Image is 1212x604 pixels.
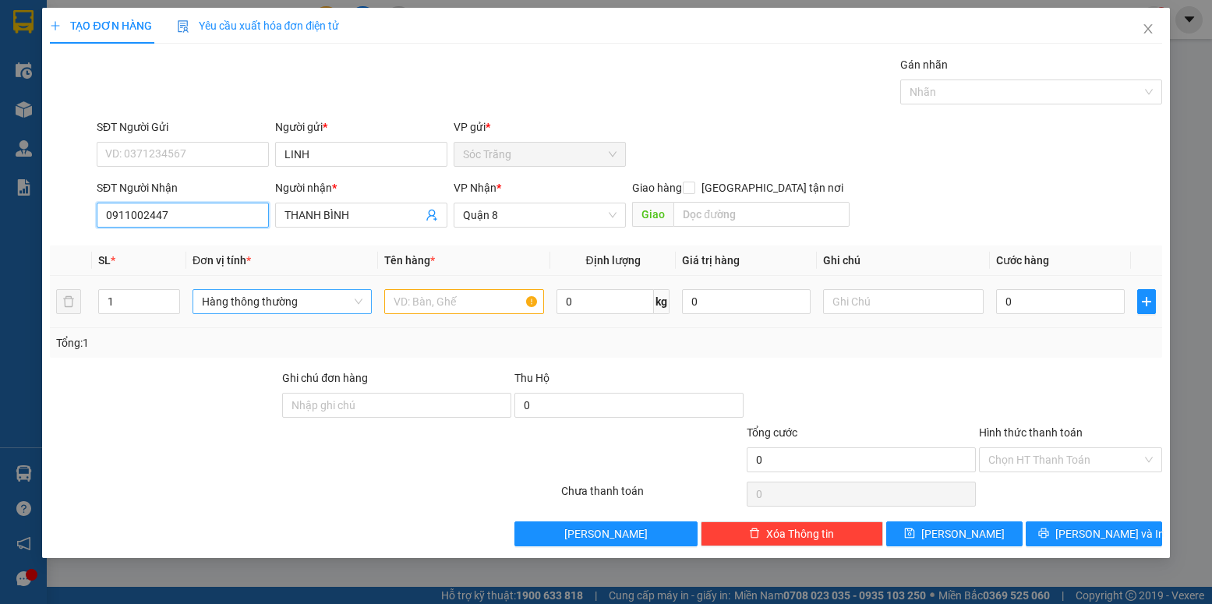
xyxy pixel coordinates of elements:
span: plus [1138,295,1155,308]
input: Dọc đường [673,202,849,227]
img: icon [177,20,189,33]
span: Giao [632,202,673,227]
span: Cước hàng [996,254,1049,267]
span: save [904,528,915,540]
span: printer [1038,528,1049,540]
th: Ghi chú [817,245,989,276]
div: VP gửi [454,118,626,136]
span: [PERSON_NAME] [564,525,648,542]
button: delete [56,289,81,314]
div: Người gửi [275,118,447,136]
button: plus [1137,289,1156,314]
button: save[PERSON_NAME] [886,521,1023,546]
input: Ghi chú đơn hàng [282,393,511,418]
span: Xóa Thông tin [766,525,834,542]
button: Close [1126,8,1170,51]
div: SĐT Người Gửi [97,118,269,136]
div: Tổng: 1 [56,334,468,351]
span: Giá trị hàng [682,254,740,267]
span: user-add [426,209,438,221]
label: Gán nhãn [900,58,948,71]
button: [PERSON_NAME] [514,521,697,546]
label: Hình thức thanh toán [979,426,1083,439]
input: 0 [682,289,811,314]
span: [GEOGRAPHIC_DATA] tận nơi [695,179,850,196]
div: SĐT Người Nhận [97,179,269,196]
span: Đơn vị tính [193,254,251,267]
span: Quận 8 [463,203,617,227]
span: Giao hàng [632,182,682,194]
span: Yêu cầu xuất hóa đơn điện tử [177,19,340,32]
span: TẠO ĐƠN HÀNG [50,19,151,32]
div: Người nhận [275,179,447,196]
span: Sóc Trăng [463,143,617,166]
input: Ghi Chú [823,289,983,314]
span: SL [98,254,111,267]
div: Chưa thanh toán [560,482,745,510]
input: VD: Bàn, Ghế [384,289,544,314]
button: deleteXóa Thông tin [701,521,883,546]
span: kg [654,289,670,314]
span: delete [749,528,760,540]
button: printer[PERSON_NAME] và In [1026,521,1162,546]
span: [PERSON_NAME] và In [1055,525,1164,542]
span: Tên hàng [384,254,435,267]
span: Định lượng [585,254,640,267]
span: [PERSON_NAME] [921,525,1005,542]
label: Ghi chú đơn hàng [282,372,368,384]
span: plus [50,20,61,31]
span: Hàng thông thường [202,290,362,313]
span: Thu Hộ [514,372,549,384]
span: Tổng cước [747,426,797,439]
span: close [1142,23,1154,35]
span: VP Nhận [454,182,496,194]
